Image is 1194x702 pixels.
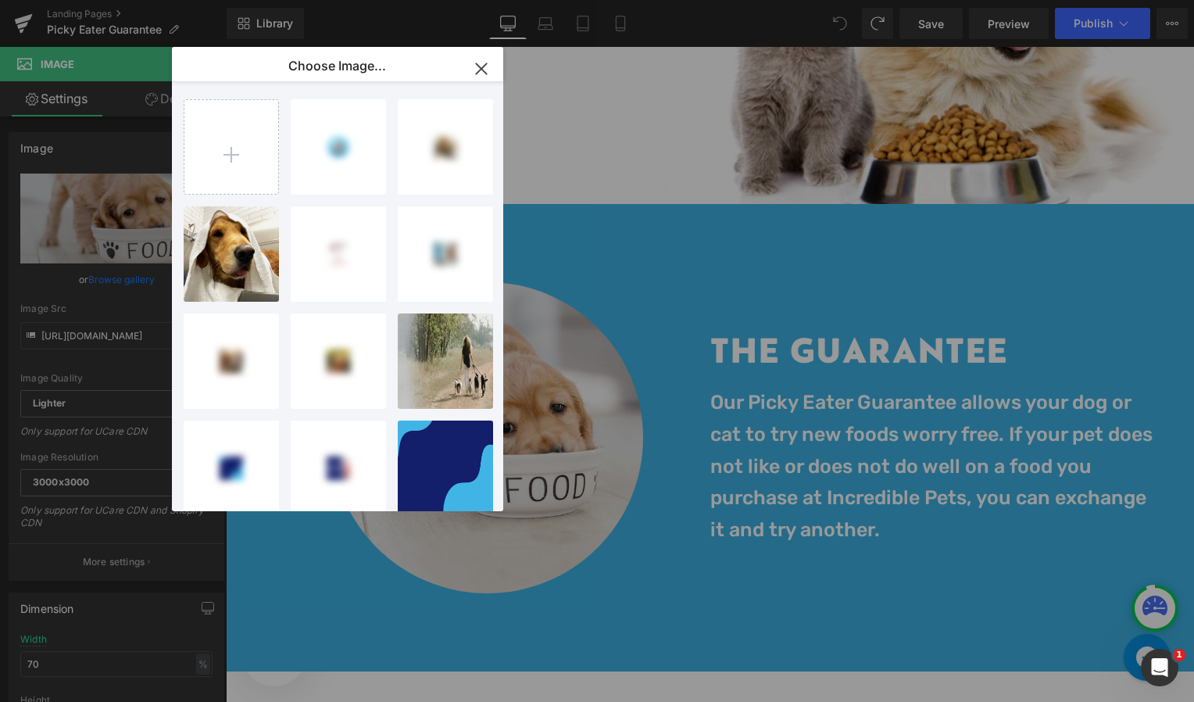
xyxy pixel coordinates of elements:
p: Our Picky Eater Guarantee allows your dog or cat to try new foods worry free. If your pet does no... [484,340,930,500]
h2: The Guarantee [484,282,930,324]
iframe: Gorgias live chat messenger [890,582,953,639]
iframe: Intercom live chat [1141,649,1178,686]
span: 1 [1173,649,1185,661]
p: Choose Image... [288,58,386,73]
